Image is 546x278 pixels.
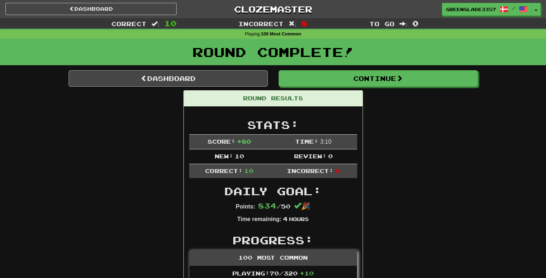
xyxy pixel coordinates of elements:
span: Score: [207,138,235,145]
span: Incorrect [238,20,284,27]
span: 8 [335,167,340,174]
span: Time: [295,138,318,145]
span: + 10 [300,270,314,277]
span: 10 [244,167,253,174]
h1: Round Complete! [3,45,543,59]
a: Dashboard [5,3,177,15]
div: 100 Most Common [190,250,357,266]
span: 🎉 [294,202,310,210]
span: / [512,6,515,11]
span: New: [214,153,233,159]
h2: Daily Goal: [189,185,357,197]
span: : [151,21,159,27]
span: Incorrect: [287,167,333,174]
span: : [400,21,407,27]
span: Review: [294,153,326,159]
span: GreenGlade3357 [446,6,496,13]
button: Continue [279,70,478,87]
div: Round Results [184,91,363,106]
span: Correct [111,20,146,27]
span: To go [369,20,395,27]
a: GreenGlade3357 / [442,3,532,16]
a: Clozemaster [187,3,359,15]
span: 10 [235,153,244,159]
span: / 50 [258,203,290,210]
strong: 100 Most Common [261,32,301,37]
span: : [289,21,297,27]
small: Hours [289,216,309,222]
h2: Stats: [189,119,357,131]
span: 10 [164,19,177,28]
span: 834 [258,201,276,210]
span: Correct: [205,167,242,174]
strong: Time remaining: [237,216,281,222]
span: 0 [412,19,419,28]
strong: Points: [236,203,255,210]
span: 8 [302,19,308,28]
span: 0 [328,153,333,159]
h2: Progress: [189,234,357,246]
span: 3 : 10 [320,139,331,145]
span: 4 [283,215,288,222]
span: + 80 [237,138,251,145]
span: Playing: 70 / 320 [232,270,314,277]
a: Dashboard [69,70,268,87]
